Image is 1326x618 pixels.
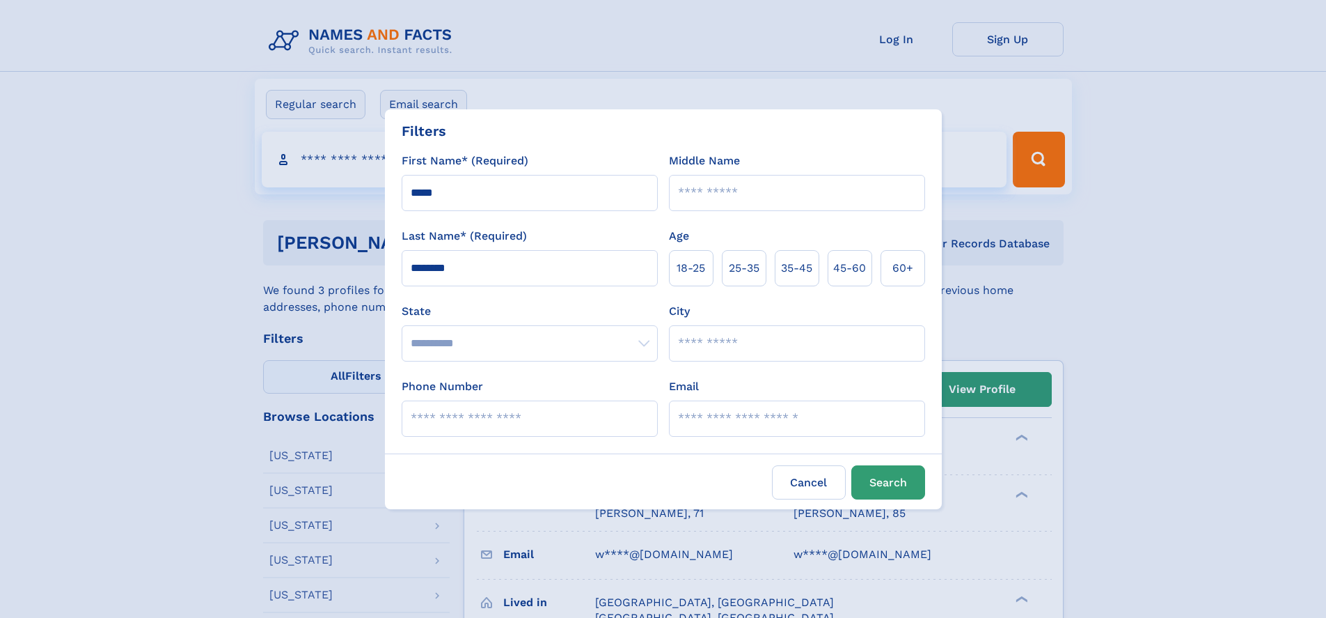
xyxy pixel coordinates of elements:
[669,303,690,320] label: City
[669,378,699,395] label: Email
[677,260,705,277] span: 18‑25
[892,260,913,277] span: 60+
[402,121,446,141] div: Filters
[669,228,689,245] label: Age
[402,153,528,169] label: First Name* (Required)
[781,260,812,277] span: 35‑45
[402,228,527,245] label: Last Name* (Required)
[851,465,925,500] button: Search
[402,303,658,320] label: State
[669,153,740,169] label: Middle Name
[772,465,846,500] label: Cancel
[833,260,866,277] span: 45‑60
[729,260,759,277] span: 25‑35
[402,378,483,395] label: Phone Number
